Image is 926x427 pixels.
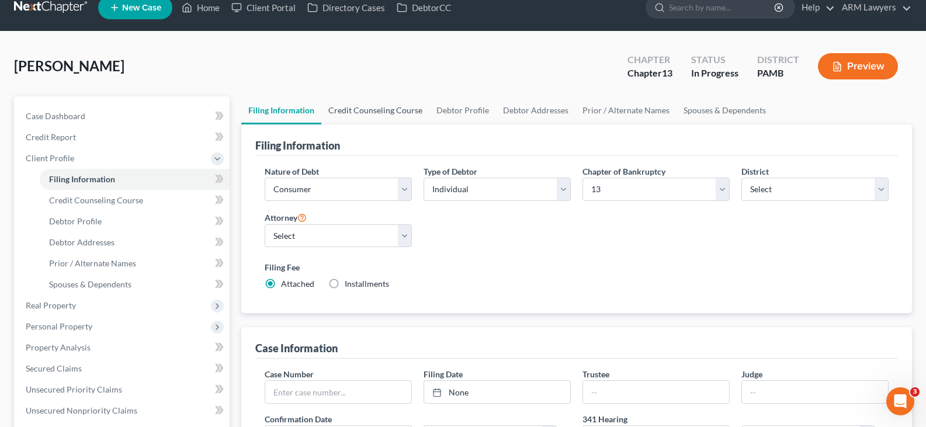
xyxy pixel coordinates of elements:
a: Property Analysis [16,337,230,358]
label: Filing Date [424,368,463,380]
input: -- [583,381,729,403]
div: PAMB [757,67,799,80]
div: In Progress [691,67,738,80]
span: Credit Report [26,132,76,142]
label: Filing Fee [265,261,889,273]
a: Spouses & Dependents [40,274,230,295]
span: Debtor Profile [49,216,102,226]
span: Debtor Addresses [49,237,115,247]
a: Credit Counseling Course [321,96,429,124]
span: Installments [345,279,389,289]
label: Case Number [265,368,314,380]
a: Unsecured Priority Claims [16,379,230,400]
span: New Case [122,4,161,12]
div: Chapter [627,67,672,80]
span: Secured Claims [26,363,82,373]
span: Spouses & Dependents [49,279,131,289]
span: Property Analysis [26,342,91,352]
label: Type of Debtor [424,165,477,178]
span: Prior / Alternate Names [49,258,136,268]
a: Debtor Profile [429,96,496,124]
span: Filing Information [49,174,115,184]
button: Preview [818,53,898,79]
a: Debtor Addresses [496,96,575,124]
div: District [757,53,799,67]
a: Prior / Alternate Names [575,96,677,124]
span: Personal Property [26,321,92,331]
a: Debtor Profile [40,211,230,232]
a: Secured Claims [16,358,230,379]
a: Filing Information [241,96,321,124]
span: Credit Counseling Course [49,195,143,205]
a: Debtor Addresses [40,232,230,253]
label: 341 Hearing [577,413,894,425]
a: Unsecured Nonpriority Claims [16,400,230,421]
span: Client Profile [26,153,74,163]
a: None [424,381,570,403]
div: Status [691,53,738,67]
a: Spouses & Dependents [677,96,773,124]
span: Unsecured Nonpriority Claims [26,405,137,415]
input: Enter case number... [265,381,411,403]
label: Judge [741,368,762,380]
a: Prior / Alternate Names [40,253,230,274]
span: Unsecured Priority Claims [26,384,122,394]
a: Credit Counseling Course [40,190,230,211]
span: 13 [662,67,672,78]
input: -- [742,381,888,403]
span: 3 [910,387,920,397]
span: [PERSON_NAME] [14,57,124,74]
a: Filing Information [40,169,230,190]
label: Trustee [582,368,609,380]
label: Chapter of Bankruptcy [582,165,665,178]
div: Filing Information [255,138,340,152]
a: Credit Report [16,127,230,148]
iframe: Intercom live chat [886,387,914,415]
span: Attached [281,279,314,289]
span: Case Dashboard [26,111,85,121]
label: Confirmation Date [259,413,577,425]
label: District [741,165,769,178]
span: Real Property [26,300,76,310]
div: Chapter [627,53,672,67]
a: Case Dashboard [16,106,230,127]
label: Nature of Debt [265,165,319,178]
label: Attorney [265,210,307,224]
div: Case Information [255,341,338,355]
